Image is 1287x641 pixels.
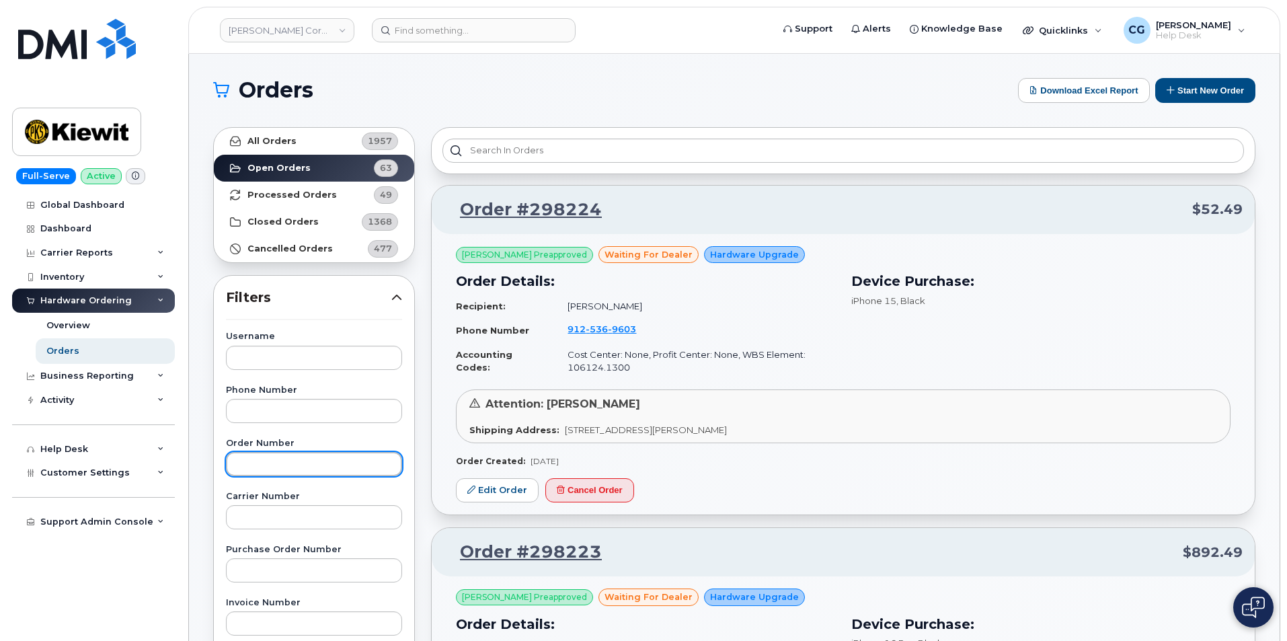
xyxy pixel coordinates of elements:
[456,271,835,291] h3: Order Details:
[226,599,402,607] label: Invoice Number
[456,349,512,373] strong: Accounting Codes:
[226,386,402,395] label: Phone Number
[247,163,311,174] strong: Open Orders
[568,324,636,334] span: 912
[374,242,392,255] span: 477
[1192,200,1243,219] span: $52.49
[555,295,835,318] td: [PERSON_NAME]
[247,217,319,227] strong: Closed Orders
[1155,78,1255,103] button: Start New Order
[214,128,414,155] a: All Orders1957
[214,209,414,235] a: Closed Orders1368
[565,424,727,435] span: [STREET_ADDRESS][PERSON_NAME]
[462,249,587,261] span: [PERSON_NAME] Preapproved
[456,301,506,311] strong: Recipient:
[247,190,337,200] strong: Processed Orders
[851,614,1231,634] h3: Device Purchase:
[586,324,608,334] span: 536
[1242,597,1265,618] img: Open chat
[456,478,539,503] a: Edit Order
[247,243,333,254] strong: Cancelled Orders
[555,343,835,379] td: Cost Center: None, Profit Center: None, WBS Element: 106124.1300
[368,215,392,228] span: 1368
[226,332,402,341] label: Username
[226,288,391,307] span: Filters
[442,139,1244,163] input: Search in orders
[247,136,297,147] strong: All Orders
[710,248,799,261] span: Hardware Upgrade
[1183,543,1243,562] span: $892.49
[456,614,835,634] h3: Order Details:
[380,188,392,201] span: 49
[456,456,525,466] strong: Order Created:
[456,325,529,336] strong: Phone Number
[851,295,896,306] span: iPhone 15
[896,295,925,306] span: , Black
[444,198,602,222] a: Order #298224
[214,235,414,262] a: Cancelled Orders477
[485,398,640,410] span: Attention: [PERSON_NAME]
[214,155,414,182] a: Open Orders63
[469,424,559,435] strong: Shipping Address:
[545,478,634,503] button: Cancel Order
[568,324,652,334] a: 9125369603
[604,248,693,261] span: waiting for dealer
[851,271,1231,291] h3: Device Purchase:
[239,80,313,100] span: Orders
[444,540,602,564] a: Order #298223
[368,135,392,147] span: 1957
[1018,78,1150,103] button: Download Excel Report
[604,591,693,603] span: waiting for dealer
[531,456,559,466] span: [DATE]
[214,182,414,209] a: Processed Orders49
[226,545,402,554] label: Purchase Order Number
[226,439,402,448] label: Order Number
[380,161,392,174] span: 63
[462,591,587,603] span: [PERSON_NAME] Preapproved
[608,324,636,334] span: 9603
[226,492,402,501] label: Carrier Number
[710,591,799,603] span: Hardware Upgrade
